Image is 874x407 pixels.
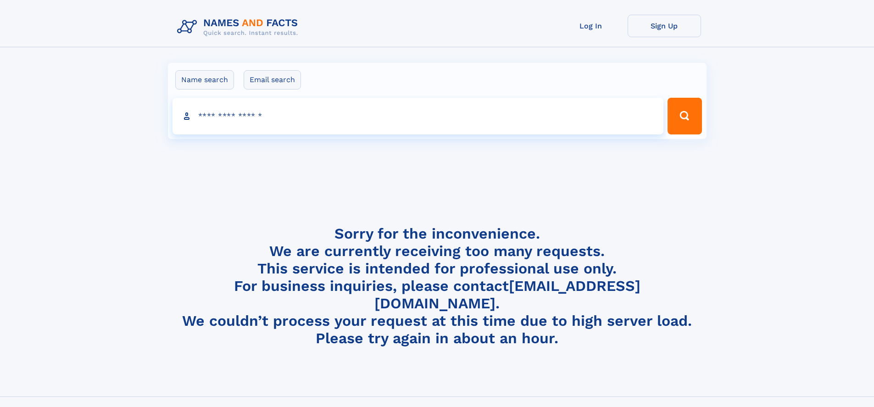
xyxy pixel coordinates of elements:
[173,225,701,347] h4: Sorry for the inconvenience. We are currently receiving too many requests. This service is intend...
[173,15,306,39] img: Logo Names and Facts
[628,15,701,37] a: Sign Up
[175,70,234,89] label: Name search
[173,98,664,134] input: search input
[668,98,701,134] button: Search Button
[244,70,301,89] label: Email search
[554,15,628,37] a: Log In
[374,277,640,312] a: [EMAIL_ADDRESS][DOMAIN_NAME]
